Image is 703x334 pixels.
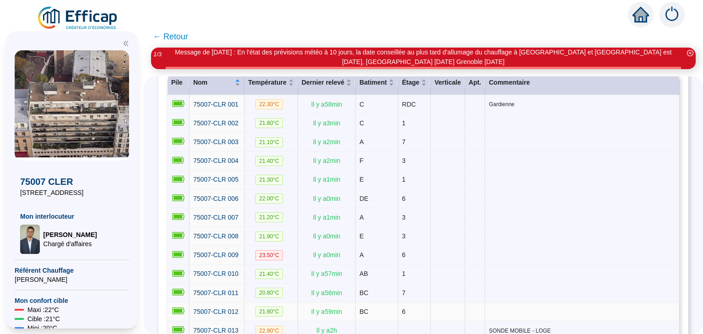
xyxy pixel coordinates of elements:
span: 75007-CLR 008 [193,232,238,240]
span: [PERSON_NAME] [15,275,129,284]
span: 75007-CLR 011 [193,289,238,296]
img: efficap energie logo [37,5,119,31]
th: Température [244,70,298,95]
span: 75007-CLR 002 [193,119,238,127]
span: 6 [402,308,406,315]
span: Il y a 2 min [313,138,341,145]
span: A [359,214,363,221]
span: Mon confort cible [15,296,129,305]
span: 75007-CLR 001 [193,101,238,108]
span: 1 [402,270,406,277]
span: 21.40 °C [255,156,283,166]
span: 75007-CLR 004 [193,157,238,164]
a: 75007-CLR 010 [193,269,238,279]
span: close-circle [687,50,693,56]
div: Message de [DATE] : En l'état des prévisions météo à 10 jours, la date conseillée au plus tard d'... [166,48,681,67]
span: 1 [402,119,406,127]
a: 75007-CLR 012 [193,307,238,317]
span: 75007 CLER [20,175,124,188]
span: double-left [123,40,129,47]
span: Il y a 59 min [311,308,342,315]
span: 21.10 °C [255,137,283,147]
span: 7 [402,289,406,296]
span: A [359,251,363,259]
th: Verticale [431,70,465,95]
span: Maxi : 22 °C [27,305,59,314]
a: 75007-CLR 008 [193,232,238,241]
span: Pile [171,79,183,86]
span: Référent Chauffage [15,266,129,275]
a: 75007-CLR 006 [193,194,238,204]
span: Cible : 21 °C [27,314,60,323]
span: 20.80 °C [255,288,283,298]
span: 7 [402,138,406,145]
span: 3 [402,232,406,240]
a: 75007-CLR 003 [193,137,238,147]
span: C [359,101,364,108]
span: F [359,157,363,164]
span: 22.30 °C [255,99,283,109]
span: 75007-CLR 006 [193,195,238,202]
th: Dernier relevé [298,70,356,95]
span: Il y a 57 min [311,270,342,277]
span: 21.30 °C [255,175,283,185]
span: 6 [402,195,406,202]
span: BC [359,308,368,315]
span: 3 [402,157,406,164]
span: 1 [402,176,406,183]
span: Il y a 2 h [316,327,337,334]
img: Chargé d'affaires [20,225,40,254]
span: 75007-CLR 007 [193,214,238,221]
span: Nom [193,78,233,87]
span: 21.80 °C [255,118,283,128]
span: Il y a 0 min [313,232,341,240]
span: 21.20 °C [255,212,283,222]
span: [STREET_ADDRESS] [20,188,124,197]
span: Mini : 20 °C [27,323,57,333]
span: 75007-CLR 010 [193,270,238,277]
span: 75007-CLR 005 [193,176,238,183]
span: Il y a 1 min [313,214,341,221]
span: Il y a 2 min [313,157,341,164]
span: ← Retour [153,30,188,43]
a: 75007-CLR 007 [193,213,238,222]
i: 1 / 3 [153,51,162,58]
span: Chargé d'affaires [43,239,97,248]
span: 21.40 °C [255,269,283,279]
img: alerts [659,2,685,27]
span: Gardienne [489,101,676,108]
span: 75007-CLR 012 [193,308,238,315]
span: 75007-CLR 013 [193,327,238,334]
th: Apt. [465,70,485,95]
span: 22.00 °C [255,194,283,204]
span: Dernier relevé [302,78,344,87]
span: Température [248,78,287,87]
span: E [359,176,363,183]
span: Il y a 58 min [311,101,342,108]
span: RDC [402,101,416,108]
th: Étage [398,70,431,95]
span: Il y a 0 min [313,195,341,202]
span: 75007-CLR 009 [193,251,238,259]
span: C [359,119,364,127]
span: AB [359,270,368,277]
span: 75007-CLR 003 [193,138,238,145]
a: 75007-CLR 004 [193,156,238,166]
span: 23.50 °C [255,250,283,260]
span: 3 [402,214,406,221]
a: 75007-CLR 011 [193,288,238,298]
a: 75007-CLR 001 [193,100,238,109]
th: Commentaire [485,70,679,95]
span: Il y a 0 min [313,251,341,259]
a: 75007-CLR 009 [193,250,238,260]
span: 6 [402,251,406,259]
span: E [359,232,363,240]
th: Batiment [356,70,398,95]
span: [PERSON_NAME] [43,230,97,239]
span: Étage [402,78,419,87]
span: Mon interlocuteur [20,212,124,221]
span: DE [359,195,368,202]
a: 75007-CLR 002 [193,119,238,128]
span: Batiment [359,78,387,87]
span: A [359,138,363,145]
